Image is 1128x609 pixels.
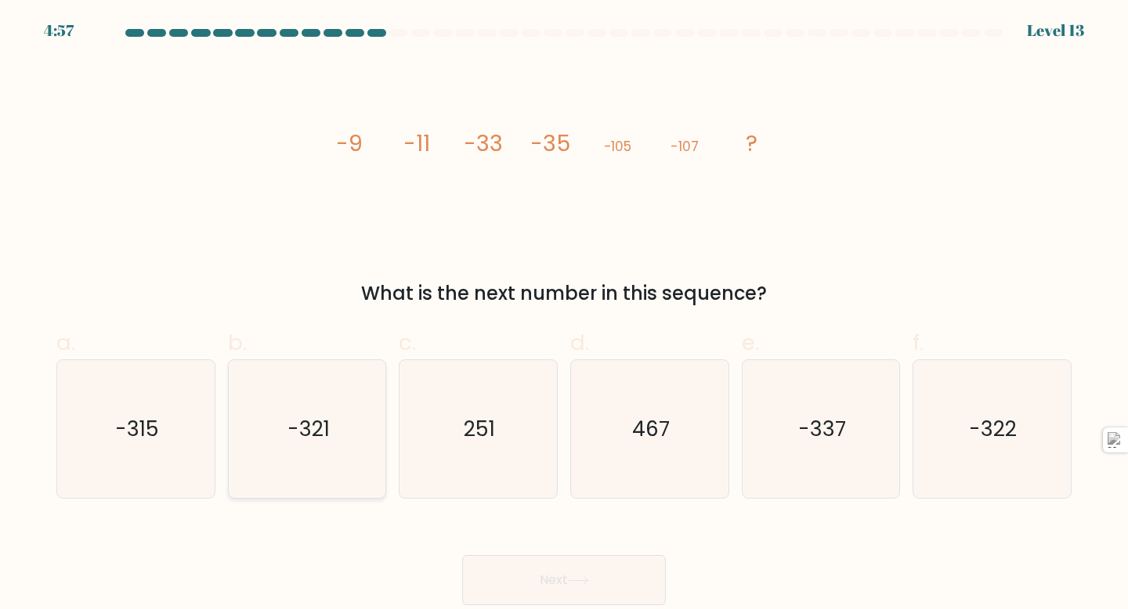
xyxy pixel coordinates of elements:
[465,128,504,159] tspan: -33
[462,555,666,605] button: Next
[747,128,758,159] tspan: ?
[604,137,632,156] tspan: -105
[115,414,159,443] text: -315
[531,128,571,159] tspan: -35
[44,19,74,42] div: 4:57
[336,128,363,159] tspan: -9
[403,128,430,159] tspan: -11
[632,414,670,443] text: 467
[671,137,700,156] tspan: -107
[570,327,589,358] span: d.
[798,414,846,443] text: -337
[228,327,247,358] span: b.
[970,414,1018,443] text: -322
[399,327,416,358] span: c.
[1027,19,1084,42] div: Level 13
[742,327,759,358] span: e.
[913,327,924,358] span: f.
[287,414,330,443] text: -321
[66,279,1062,308] div: What is the next number in this sequence?
[464,414,495,443] text: 251
[56,327,75,358] span: a.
